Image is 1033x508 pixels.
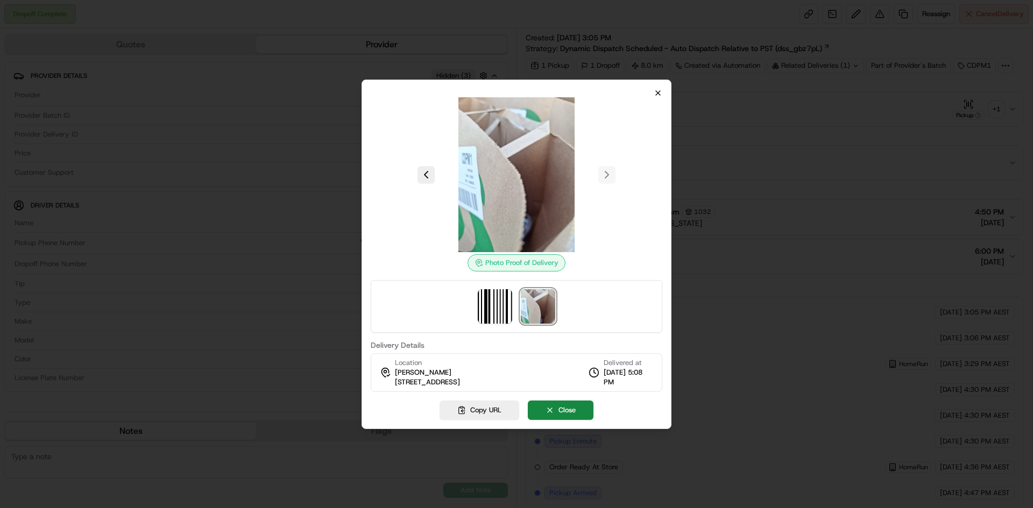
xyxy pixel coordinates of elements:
span: Location [395,358,422,368]
img: photo_proof_of_delivery image [521,289,555,324]
img: photo_proof_of_delivery image [439,97,594,252]
button: Close [528,400,593,420]
span: [PERSON_NAME] [395,368,451,377]
img: barcode_scan_on_pickup image [478,289,512,324]
div: Photo Proof of Delivery [468,254,565,271]
button: Copy URL [440,400,519,420]
span: [DATE] 5:08 PM [604,368,653,387]
span: [STREET_ADDRESS] [395,377,460,387]
label: Delivery Details [371,341,662,349]
span: Delivered at [604,358,653,368]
